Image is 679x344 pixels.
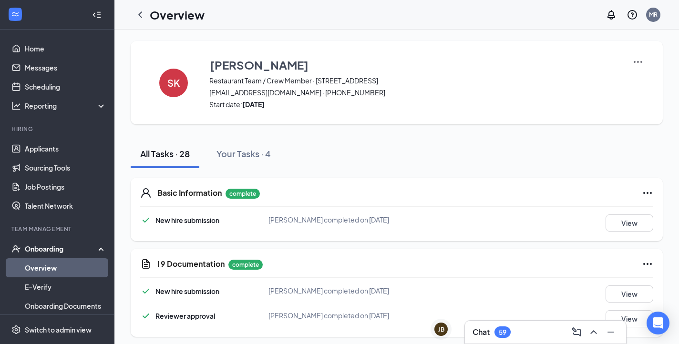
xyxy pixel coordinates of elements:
a: E-Verify [25,277,106,296]
span: [PERSON_NAME] completed on [DATE] [268,215,389,224]
div: Onboarding [25,244,98,253]
h5: Basic Information [157,188,222,198]
a: Home [25,39,106,58]
span: [PERSON_NAME] completed on [DATE] [268,286,389,295]
strong: [DATE] [242,100,265,109]
svg: User [140,187,152,199]
div: All Tasks · 28 [140,148,190,160]
a: Onboarding Documents [25,296,106,315]
span: Restaurant Team / Crew Member · [STREET_ADDRESS] [209,76,620,85]
span: Start date: [209,100,620,109]
svg: Analysis [11,101,21,111]
svg: WorkstreamLogo [10,10,20,19]
a: Applicants [25,139,106,158]
div: Hiring [11,125,104,133]
div: Reporting [25,101,107,111]
svg: Checkmark [140,214,152,226]
h5: I 9 Documentation [157,259,225,269]
span: Reviewer approval [155,312,215,320]
a: Messages [25,58,106,77]
button: Minimize [603,324,618,340]
svg: Checkmark [140,285,152,297]
svg: QuestionInfo [627,9,638,20]
svg: UserCheck [11,244,21,253]
a: Overview [25,258,106,277]
div: Open Intercom Messenger [647,312,669,334]
svg: Notifications [606,9,617,20]
svg: Ellipses [642,258,653,270]
p: complete [228,260,263,270]
svg: ChevronUp [588,326,599,338]
button: [PERSON_NAME] [209,56,620,73]
div: JB [438,325,444,334]
svg: Minimize [605,326,617,338]
span: [EMAIL_ADDRESS][DOMAIN_NAME] · [PHONE_NUMBER] [209,88,620,97]
svg: ComposeMessage [571,326,582,338]
div: MR [649,10,658,19]
div: Your Tasks · 4 [216,148,271,160]
a: Talent Network [25,196,106,215]
svg: Checkmark [140,310,152,322]
span: [PERSON_NAME] completed on [DATE] [268,311,389,320]
svg: Settings [11,325,21,334]
div: 59 [499,328,506,336]
svg: CustomFormIcon [140,258,152,270]
svg: ChevronLeft [134,9,146,20]
p: complete [226,189,260,199]
a: Job Postings [25,177,106,196]
button: View [606,310,653,327]
span: New hire submission [155,216,219,224]
h3: Chat [473,327,490,337]
a: Scheduling [25,77,106,96]
a: Sourcing Tools [25,158,106,177]
img: More Actions [632,56,644,68]
div: Team Management [11,225,104,233]
button: SK [150,56,197,109]
svg: Collapse [92,10,102,20]
h3: [PERSON_NAME] [210,57,309,73]
svg: Ellipses [642,187,653,199]
button: ChevronUp [586,324,601,340]
h4: SK [167,80,180,86]
span: New hire submission [155,287,219,295]
button: ComposeMessage [569,324,584,340]
div: Switch to admin view [25,325,92,334]
h1: Overview [150,7,205,23]
button: View [606,285,653,303]
button: View [606,214,653,232]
